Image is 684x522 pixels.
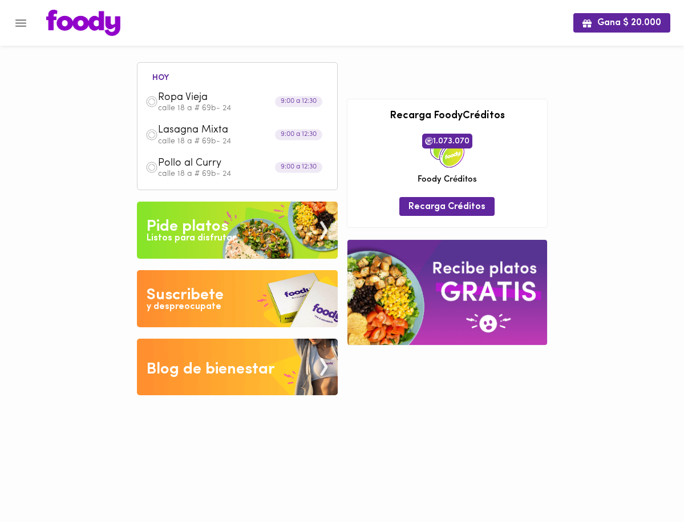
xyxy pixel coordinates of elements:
img: logo.png [46,10,120,36]
span: Foody Créditos [418,174,477,186]
div: 9:00 a 12:30 [275,97,322,107]
p: calle 18 a # 69b- 24 [158,170,329,178]
img: Disfruta bajar de peso [137,270,338,327]
button: Gana $ 20.000 [573,13,670,32]
span: Gana $ 20.000 [582,18,661,29]
img: dish.png [145,161,158,174]
li: hoy [143,71,178,82]
div: Blog de bienestar [147,358,275,381]
h3: Recarga FoodyCréditos [356,111,539,122]
iframe: Messagebird Livechat Widget [618,456,673,511]
div: 9:00 a 12:30 [275,162,322,173]
span: Lasagna Mixta [158,124,289,137]
div: Listos para disfrutar [147,232,236,245]
div: Pide platos [147,215,228,238]
div: Suscribete [147,284,224,307]
div: y despreocupate [147,300,221,314]
span: 1.073.070 [422,134,472,148]
p: calle 18 a # 69b- 24 [158,138,329,146]
img: foody-creditos.png [425,137,433,145]
img: credits-package.png [430,134,464,168]
p: calle 18 a # 69b- 24 [158,105,329,113]
div: 9:00 a 12:30 [275,129,322,140]
button: Menu [7,9,35,37]
button: Recarga Créditos [399,197,495,216]
img: dish.png [145,129,158,141]
img: Pide un Platos [137,202,338,259]
span: Recarga Créditos [408,202,485,212]
span: Ropa Vieja [158,91,289,105]
img: Blog de bienestar [137,339,338,396]
img: dish.png [145,95,158,108]
span: Pollo al Curry [158,157,289,170]
img: referral-banner.png [347,240,547,344]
